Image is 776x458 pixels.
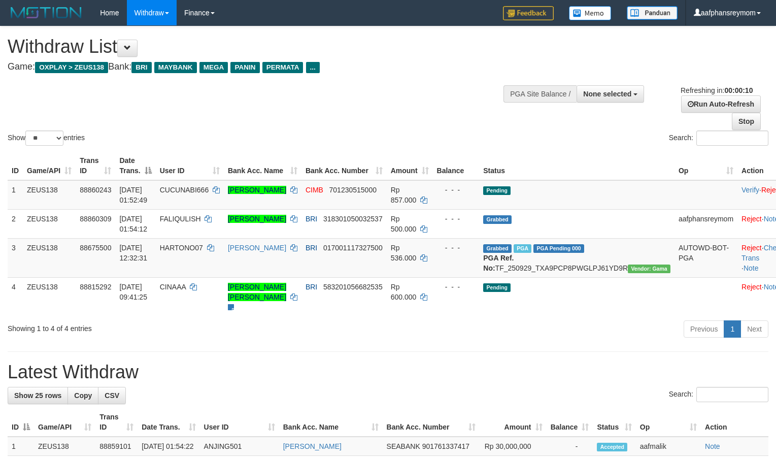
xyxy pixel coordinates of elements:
[323,244,383,252] span: Copy 017001117327500 to clipboard
[437,282,476,292] div: - - -
[741,215,762,223] a: Reject
[391,186,417,204] span: Rp 857.000
[514,244,531,253] span: Marked by aaftrukkakada
[160,283,186,291] span: CINAAA
[119,186,147,204] span: [DATE] 01:52:49
[547,437,593,456] td: -
[76,151,115,180] th: Trans ID: activate to sort column ascending
[8,209,23,238] td: 2
[160,215,201,223] span: FALIQULISH
[8,5,85,20] img: MOTION_logo.png
[199,62,228,73] span: MEGA
[14,391,61,400] span: Show 25 rows
[547,408,593,437] th: Balance: activate to sort column ascending
[593,408,635,437] th: Status: activate to sort column ascending
[25,130,63,146] select: Showentries
[387,151,433,180] th: Amount: activate to sort column ascending
[483,244,512,253] span: Grabbed
[95,437,138,456] td: 88859101
[636,408,701,437] th: Op: activate to sort column ascending
[23,180,76,210] td: ZEUS138
[437,185,476,195] div: - - -
[228,244,286,252] a: [PERSON_NAME]
[740,320,768,338] a: Next
[387,442,420,450] span: SEABANK
[105,391,119,400] span: CSV
[8,151,23,180] th: ID
[437,243,476,253] div: - - -
[306,244,317,252] span: BRI
[669,130,768,146] label: Search:
[684,320,724,338] a: Previous
[115,151,155,180] th: Date Trans.: activate to sort column descending
[119,283,147,301] span: [DATE] 09:41:25
[627,6,678,20] img: panduan.png
[80,186,111,194] span: 88860243
[669,387,768,402] label: Search:
[306,215,317,223] span: BRI
[8,130,85,146] label: Show entries
[681,95,761,113] a: Run Auto-Refresh
[68,387,98,404] a: Copy
[391,244,417,262] span: Rp 536.000
[724,320,741,338] a: 1
[480,408,546,437] th: Amount: activate to sort column ascending
[503,6,554,20] img: Feedback.jpg
[741,283,762,291] a: Reject
[23,151,76,180] th: Game/API: activate to sort column ascending
[262,62,303,73] span: PERMATA
[8,408,34,437] th: ID: activate to sort column descending
[636,437,701,456] td: aafmalik
[480,437,546,456] td: Rp 30,000,000
[228,186,286,194] a: [PERSON_NAME]
[483,283,511,292] span: Pending
[433,151,480,180] th: Balance
[705,442,720,450] a: Note
[323,283,383,291] span: Copy 583201056682535 to clipboard
[200,408,279,437] th: User ID: activate to sort column ascending
[323,215,383,223] span: Copy 318301050032537 to clipboard
[224,151,301,180] th: Bank Acc. Name: activate to sort column ascending
[391,283,417,301] span: Rp 600.000
[228,215,286,223] a: [PERSON_NAME]
[95,408,138,437] th: Trans ID: activate to sort column ascending
[422,442,469,450] span: Copy 901761337417 to clipboard
[35,62,108,73] span: OXPLAY > ZEUS138
[119,244,147,262] span: [DATE] 12:32:31
[503,85,577,103] div: PGA Site Balance /
[131,62,151,73] span: BRI
[383,408,480,437] th: Bank Acc. Number: activate to sort column ascending
[306,62,320,73] span: ...
[23,238,76,277] td: ZEUS138
[279,408,383,437] th: Bank Acc. Name: activate to sort column ascending
[577,85,644,103] button: None selected
[98,387,126,404] a: CSV
[230,62,259,73] span: PANIN
[741,244,762,252] a: Reject
[8,62,507,72] h4: Game: Bank:
[437,214,476,224] div: - - -
[724,86,753,94] strong: 00:00:10
[569,6,612,20] img: Button%20Memo.svg
[483,215,512,224] span: Grabbed
[8,387,68,404] a: Show 25 rows
[479,151,674,180] th: Status
[8,238,23,277] td: 3
[744,264,759,272] a: Note
[23,277,76,316] td: ZEUS138
[80,283,111,291] span: 88815292
[154,62,197,73] span: MAYBANK
[628,265,670,273] span: Vendor URL: https://trx31.1velocity.biz
[741,186,759,194] a: Verify
[732,113,761,130] a: Stop
[23,209,76,238] td: ZEUS138
[8,319,316,334] div: Showing 1 to 4 of 4 entries
[138,437,199,456] td: [DATE] 01:54:22
[228,283,286,301] a: [PERSON_NAME] [PERSON_NAME]
[674,209,737,238] td: aafphansreymom
[74,391,92,400] span: Copy
[701,408,768,437] th: Action
[200,437,279,456] td: ANJING501
[119,215,147,233] span: [DATE] 01:54:12
[301,151,387,180] th: Bank Acc. Number: activate to sort column ascending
